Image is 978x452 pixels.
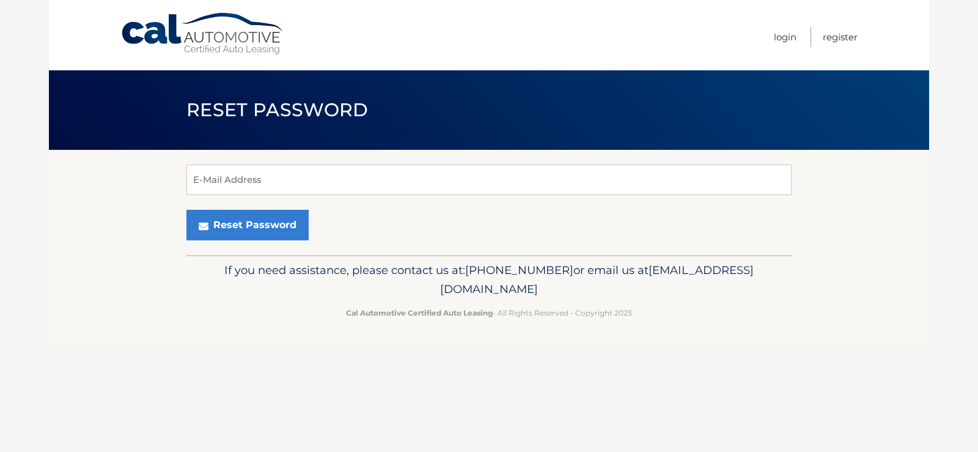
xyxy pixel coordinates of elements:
span: Reset Password [186,98,368,121]
a: Login [774,27,796,47]
a: Cal Automotive [120,12,285,56]
a: Register [823,27,858,47]
button: Reset Password [186,210,309,240]
span: [PHONE_NUMBER] [465,263,573,277]
p: If you need assistance, please contact us at: or email us at [194,261,784,300]
input: E-Mail Address [186,165,792,195]
p: - All Rights Reserved - Copyright 2025 [194,306,784,319]
strong: Cal Automotive Certified Auto Leasing [346,308,493,317]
